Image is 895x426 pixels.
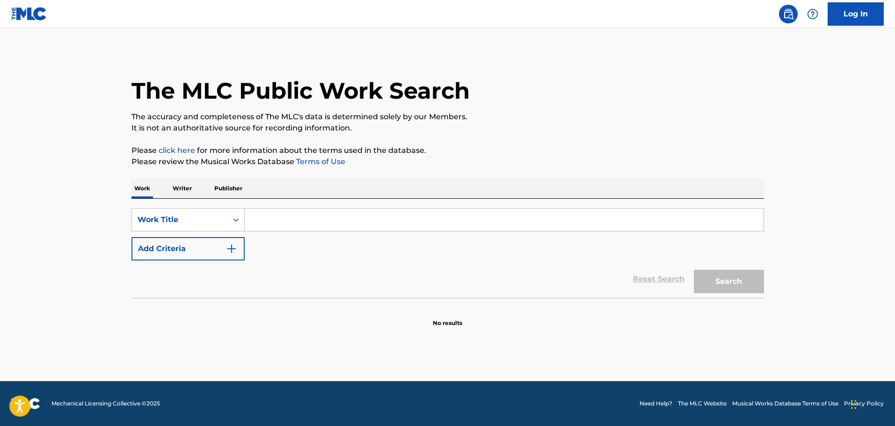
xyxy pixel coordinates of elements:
[433,308,462,327] p: No results
[226,243,237,254] img: 9d2ae6d4665cec9f34b9.svg
[803,5,822,23] div: Help
[159,146,195,155] a: click here
[51,399,160,408] span: Mechanical Licensing Collective © 2025
[170,179,195,198] p: Writer
[138,214,222,225] div: Work Title
[131,179,153,198] p: Work
[11,398,40,409] img: logo
[844,399,884,408] a: Privacy Policy
[131,77,470,105] h1: The MLC Public Work Search
[848,381,895,426] iframe: Chat Widget
[131,156,764,167] p: Please review the Musical Works Database
[131,111,764,123] p: The accuracy and completeness of The MLC's data is determined solely by our Members.
[131,123,764,134] p: It is not an authoritative source for recording information.
[211,179,245,198] p: Publisher
[851,390,857,419] div: Drag
[732,399,838,408] a: Musical Works Database Terms of Use
[783,8,794,20] img: search
[640,399,672,408] a: Need Help?
[131,237,245,260] button: Add Criteria
[828,2,884,26] a: Log In
[131,208,764,298] form: Search Form
[807,8,818,20] img: help
[11,7,47,21] img: MLC Logo
[294,157,345,166] a: Terms of Use
[678,399,727,408] a: The MLC Website
[779,5,798,23] a: Public Search
[131,145,764,156] p: Please for more information about the terms used in the database.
